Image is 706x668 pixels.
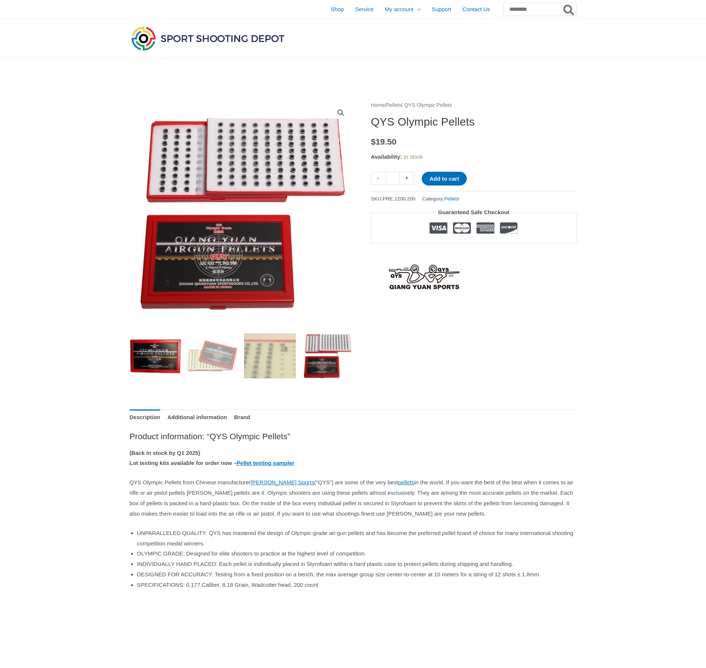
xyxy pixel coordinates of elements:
[400,172,414,185] a: +
[137,582,319,588] span: SPECIFICATIONS: 0.177 Caliber, 8.18 Grain, Wadcutter head, 200 count
[130,477,577,519] p: QYS Olympic Pellets from Chinese manufacturer (“QYS”) are some of the very best in the world. If ...
[334,106,348,120] a: View full-screen image gallery
[130,450,200,456] strong: (Back in stock by Q1 2025)
[371,172,385,185] a: -
[234,409,250,425] a: Brand
[371,153,402,160] span: Availability:
[386,102,401,108] a: Pellets
[187,330,238,382] img: QYS Olympic Pellets - Image 2
[371,137,376,146] span: $
[301,330,353,382] img: QYS Olympic Pellets - Image 4
[130,409,161,425] a: Description
[398,479,414,485] a: pellets
[403,153,423,160] span: In stock
[435,207,513,218] legend: Guaranteed Safe Checkout
[237,460,294,466] a: Pellet testing sampler
[562,3,576,16] button: Search
[244,330,296,382] img: QYS Olympic Pellets - Image 3
[385,172,400,185] input: Product quantity
[383,196,415,202] span: PRE.1200.200
[167,409,227,425] a: Additional information
[371,194,415,203] span: SKU:
[137,561,513,567] span: INDIVIDUALLY HAND PLACED: Each pellet is individually placed in Styrofoam within a hard plastic c...
[422,194,459,203] span: Category:
[251,479,314,485] a: [PERSON_NAME] Sports
[371,101,577,110] nav: Breadcrumb
[444,196,459,202] a: Pellets
[137,571,541,577] span: DESIGNED FOR ACCURACY: Testing from a fixed position on a bench, the max average group size cente...
[371,137,397,146] bdi: 19.50
[137,550,366,557] span: OLYMPIC GRADE: Designed for elite shooters to practice at the highest level of competition.
[422,172,467,186] button: Add to cart
[371,249,577,258] iframe: Customer reviews powered by Trustpilot
[130,460,295,466] strong: Lot testing kits available for order now –
[130,330,181,382] img: QYS Olympic Pellets
[130,101,353,324] img: QYS Olympic Pellets - Image 4
[130,431,577,442] h2: Product information: “QYS Olympic Pellets”
[371,102,385,108] a: Home
[137,530,573,547] span: UNPARALLELED QUALITY: QYS has mastered the design of Olympic-grade air-gun pellets and has become...
[371,264,478,291] a: QYS
[130,25,286,52] img: Sport Shooting Depot
[371,115,577,129] h1: QYS Olympic Pellets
